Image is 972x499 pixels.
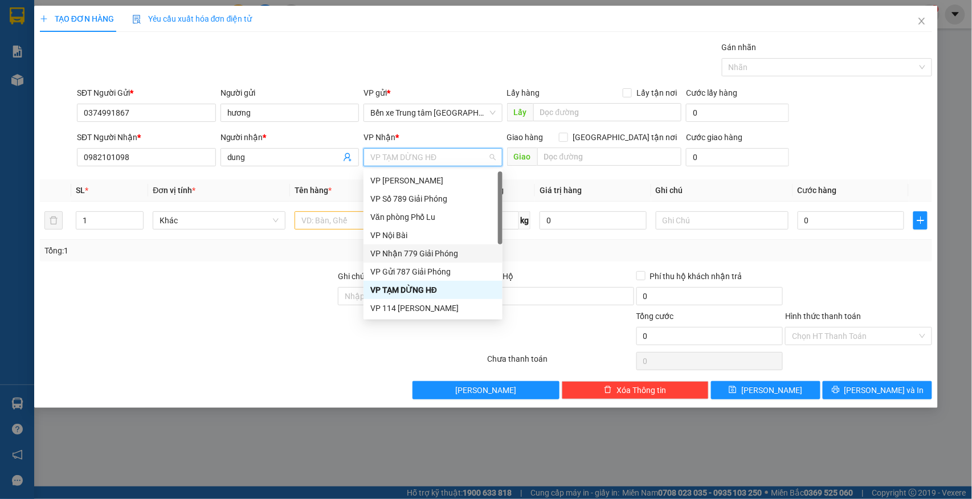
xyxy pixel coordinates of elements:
span: [PERSON_NAME] và In [844,384,924,396]
span: VP Nhận [364,133,395,142]
span: Lấy hàng [507,88,540,97]
button: [PERSON_NAME] [413,381,559,399]
span: Lấy tận nơi [632,87,681,99]
img: icon [132,15,141,24]
input: Ghi Chú [656,211,789,230]
span: Lấy [507,103,533,121]
button: delete [44,211,63,230]
button: save[PERSON_NAME] [711,381,820,399]
span: Khác [160,212,279,229]
div: Người gửi [220,87,360,99]
label: Cước lấy hàng [686,88,737,97]
span: Đơn vị tính [153,186,195,195]
div: VP gửi [364,87,503,99]
input: Cước giao hàng [686,148,789,166]
button: deleteXóa Thông tin [562,381,709,399]
span: delete [604,386,612,395]
div: VP [PERSON_NAME] [370,174,496,187]
span: Thu Hộ [487,272,513,281]
span: user-add [343,153,352,162]
span: [PERSON_NAME] [456,384,517,396]
div: VP Số 789 Giải Phóng [364,190,503,208]
span: Cước hàng [798,186,837,195]
input: Ghi chú đơn hàng [338,287,485,305]
span: plus [40,15,48,23]
span: printer [832,386,840,395]
span: Tên hàng [295,186,332,195]
span: Giao [507,148,537,166]
span: Xóa Thông tin [616,384,666,396]
span: VP TẠM DỪNG HĐ [370,149,496,166]
div: VP Nhận 779 Giải Phóng [370,247,496,260]
th: Ghi chú [651,179,793,202]
span: SL [76,186,85,195]
span: Giá trị hàng [540,186,582,195]
span: plus [914,216,927,225]
div: VP TẠM DỪNG HĐ [370,284,496,296]
span: Yêu cầu xuất hóa đơn điện tử [132,14,252,23]
div: VP Nội Bài [364,226,503,244]
div: Người nhận [220,131,360,144]
div: VP TẠM DỪNG HĐ [364,281,503,299]
span: [PERSON_NAME] [741,384,802,396]
label: Ghi chú đơn hàng [338,272,401,281]
div: Văn phòng Phố Lu [364,208,503,226]
span: Tổng cước [636,312,674,321]
input: Cước lấy hàng [686,104,789,122]
div: VP Nội Bài [370,229,496,242]
div: VP Bảo Hà [364,171,503,190]
input: VD: Bàn, Ghế [295,211,427,230]
span: close [917,17,926,26]
span: Bến xe Trung tâm Lào Cai [370,104,496,121]
span: TẠO ĐƠN HÀNG [40,14,114,23]
div: VP Gửi 787 Giải Phóng [370,265,496,278]
input: Dọc đường [537,148,681,166]
span: [GEOGRAPHIC_DATA] tận nơi [568,131,681,144]
span: Giao hàng [507,133,544,142]
div: Chưa thanh toán [486,353,635,373]
div: VP Gửi 787 Giải Phóng [364,263,503,281]
button: printer[PERSON_NAME] và In [823,381,932,399]
label: Cước giao hàng [686,133,742,142]
div: Tổng: 1 [44,244,375,257]
div: VP Số 789 Giải Phóng [370,193,496,205]
span: kg [519,211,530,230]
div: Văn phòng Phố Lu [370,211,496,223]
span: save [729,386,737,395]
div: VP Nhận 779 Giải Phóng [364,244,503,263]
div: VP 114 [PERSON_NAME] [370,302,496,314]
input: Dọc đường [533,103,681,121]
button: plus [913,211,928,230]
div: SĐT Người Nhận [77,131,216,144]
input: 0 [540,211,647,230]
label: Gán nhãn [722,43,757,52]
span: Phí thu hộ khách nhận trả [646,270,747,283]
label: Hình thức thanh toán [785,312,861,321]
div: SĐT Người Gửi [77,87,216,99]
div: VP 114 Trần Nhật Duật [364,299,503,317]
button: Close [906,6,938,38]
